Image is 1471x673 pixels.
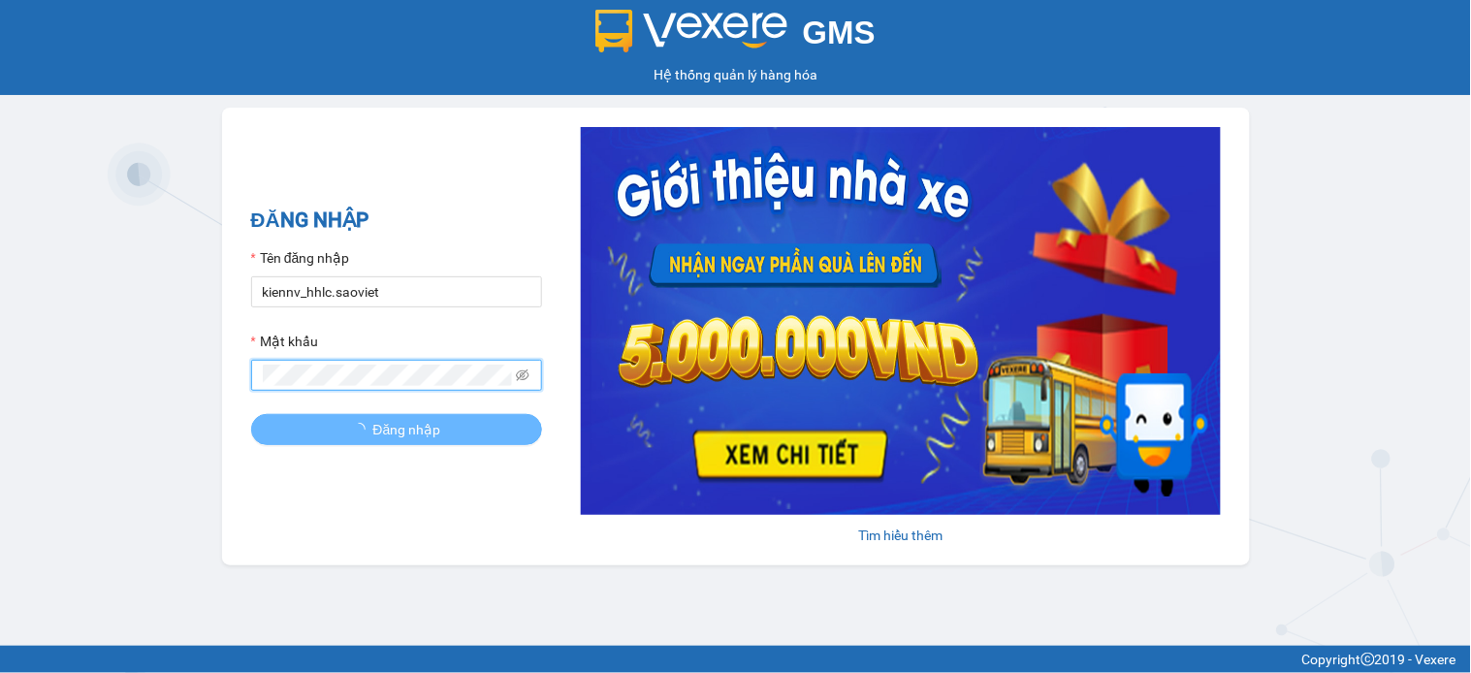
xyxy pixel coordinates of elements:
[251,247,350,269] label: Tên đăng nhập
[595,29,876,45] a: GMS
[516,369,529,382] span: eye-invisible
[5,64,1466,85] div: Hệ thống quản lý hàng hóa
[373,419,441,440] span: Đăng nhập
[803,15,876,50] span: GMS
[352,423,373,436] span: loading
[251,276,542,307] input: Tên đăng nhập
[15,649,1456,670] div: Copyright 2019 - Vexere
[263,365,513,386] input: Mật khẩu
[581,127,1221,515] img: banner-0
[595,10,787,52] img: logo 2
[251,331,318,352] label: Mật khẩu
[251,205,542,237] h2: ĐĂNG NHẬP
[1361,653,1375,666] span: copyright
[581,525,1221,546] div: Tìm hiểu thêm
[251,414,542,445] button: Đăng nhập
